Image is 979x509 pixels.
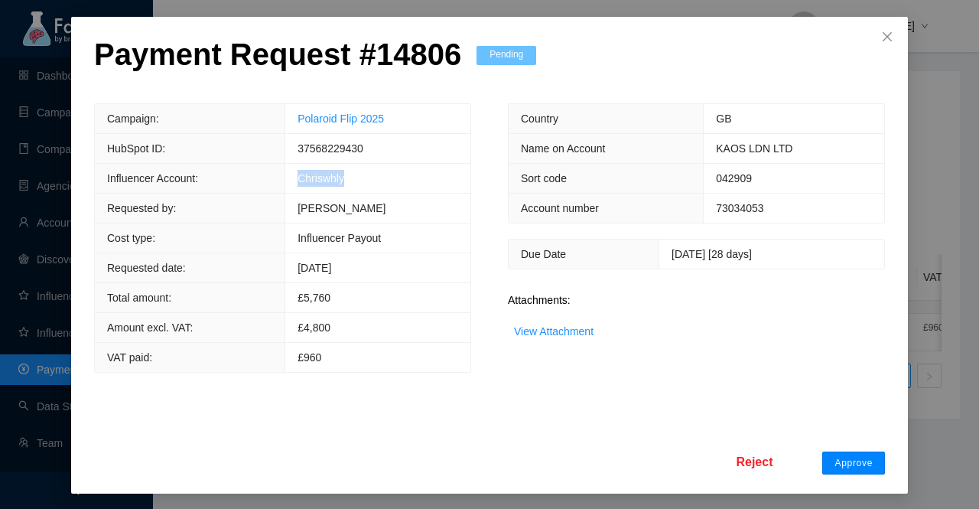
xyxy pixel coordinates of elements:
[107,262,186,274] span: Requested date:
[521,172,567,184] span: Sort code
[716,172,752,184] span: 042909
[736,452,772,471] span: Reject
[521,142,606,155] span: Name on Account
[298,142,363,155] span: 37568229430
[298,351,321,364] span: £960
[107,292,171,304] span: Total amount:
[94,36,461,73] p: Payment Request # 14806
[521,202,599,214] span: Account number
[298,321,330,334] span: £4,800
[298,202,385,214] span: [PERSON_NAME]
[521,113,558,125] span: Country
[107,172,198,184] span: Influencer Account:
[672,248,752,260] span: [DATE] [28 days]
[298,113,384,125] a: Polaroid Flip 2025
[716,142,792,155] span: KAOS LDN LTD
[724,449,784,474] button: Reject
[298,232,381,244] span: Influencer Payout
[521,248,566,260] span: Due Date
[298,172,344,184] a: Chriswhly
[107,113,159,125] span: Campaign:
[107,142,165,155] span: HubSpot ID:
[107,202,176,214] span: Requested by:
[107,232,155,244] span: Cost type:
[867,17,908,58] button: Close
[716,113,731,125] span: GB
[716,202,763,214] span: 73034053
[822,452,885,475] button: Approve
[107,321,193,334] span: Amount excl. VAT:
[107,351,152,364] span: VAT paid:
[514,325,594,338] a: View Attachment
[476,46,536,65] span: Pending
[881,31,893,43] span: close
[834,457,873,469] span: Approve
[298,262,331,274] span: [DATE]
[298,292,330,304] span: £ 5,760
